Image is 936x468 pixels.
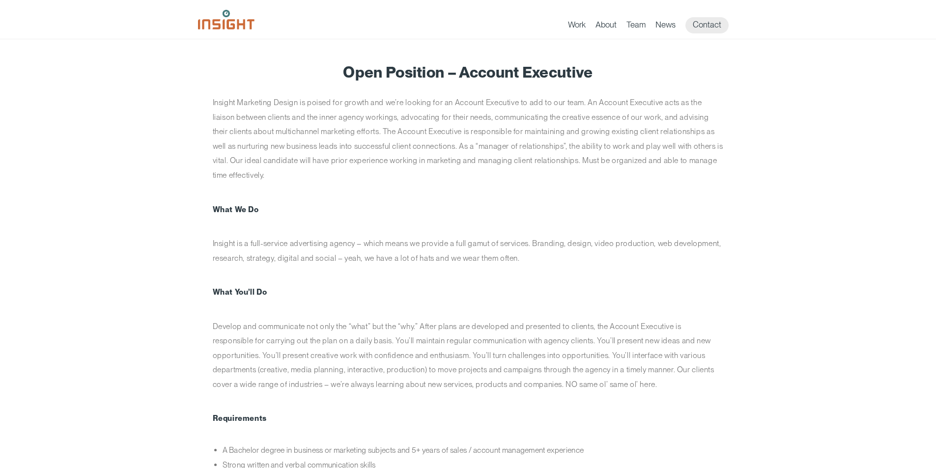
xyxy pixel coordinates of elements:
a: Team [626,20,646,33]
strong: What We Do [213,205,259,214]
strong: Requirements [213,413,267,423]
h1: Open Position – Account Executive [213,64,724,81]
a: News [655,20,676,33]
li: A Bachelor degree in business or marketing subjects and 5+ years of sales / account management ex... [223,445,724,455]
p: Insight Marketing Design is poised for growth and we’re looking for an Account Executive to add t... [213,95,724,182]
img: Insight Marketing Design [198,10,255,29]
strong: What You’ll Do [213,287,267,297]
nav: primary navigation menu [568,17,738,33]
p: Insight is a full-service advertising agency – which means we provide a full gamut of services. B... [213,236,724,265]
p: Develop and communicate not only the “what” but the “why.” After plans are developed and presente... [213,319,724,392]
a: About [596,20,617,33]
a: Work [568,20,586,33]
a: Contact [685,17,729,33]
